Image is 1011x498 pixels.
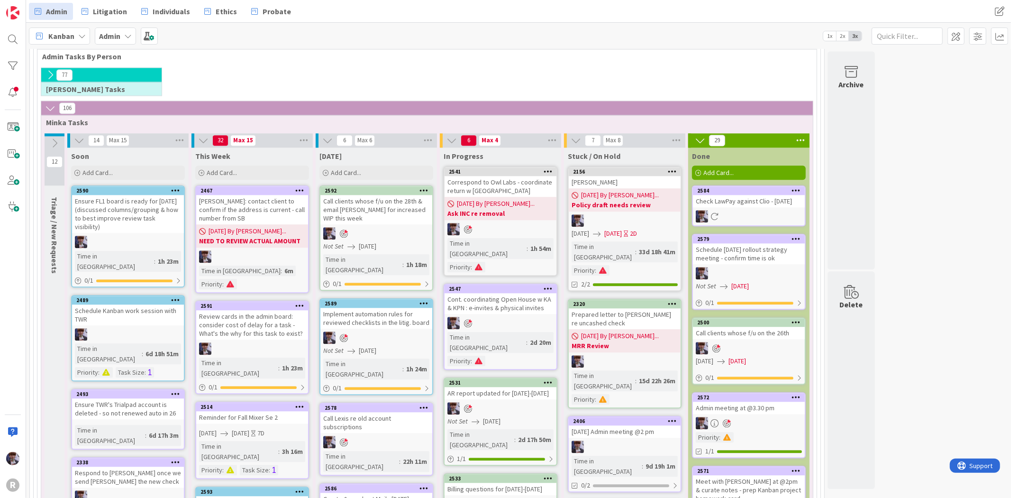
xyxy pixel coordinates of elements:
a: 2592Call clients whose f/u on the 28th & email [PERSON_NAME] for increased WIP this weekMLNot Set... [319,185,433,291]
div: 2591Review cards in the admin board: consider cost of delay for a task - What's the why for this ... [196,302,308,340]
span: 77 [56,69,73,81]
span: : [145,430,146,441]
span: This Week [195,151,230,161]
i: Not Set [323,242,344,250]
div: ML [569,441,681,453]
div: Time in [GEOGRAPHIC_DATA] [199,266,281,276]
div: Check LawPay against Clio - [DATE] [693,195,805,207]
div: Reminder for Fall Mixer Se 2 [196,411,308,424]
div: 2406[DATE] Admin meeting @2 pm [569,417,681,438]
div: Priority [447,356,471,366]
img: ML [323,332,336,344]
span: 3x [849,31,862,41]
img: ML [572,214,584,227]
span: [DATE] [483,416,501,426]
span: : [142,349,143,359]
div: 15d 22h 26m [637,376,678,386]
div: 2514 [200,404,308,410]
div: Admin meeting at @3.30 pm [693,402,805,414]
div: Time in [GEOGRAPHIC_DATA] [447,332,526,353]
div: 2514 [196,403,308,411]
div: 2533 [445,474,556,483]
span: Add Card... [82,168,113,177]
span: 106 [59,102,75,114]
div: ML [320,227,432,240]
div: 2589Implement automation rules for reviewed checklists in the litig. board [320,299,432,329]
div: 2579 [697,236,805,242]
div: 2592 [325,187,432,194]
div: 2586 [320,484,432,493]
a: 2320Prepared letter to [PERSON_NAME] re uncashed check[DATE] By [PERSON_NAME]...MRR ReviewMLTime ... [568,299,682,408]
div: ML [445,402,556,415]
div: 22h 11m [401,456,429,467]
a: 2406[DATE] Admin meeting @2 pmMLTime in [GEOGRAPHIC_DATA]:9d 19h 1m0/2 [568,416,682,492]
div: Priority [75,367,98,378]
div: 0/1 [320,278,432,290]
img: ML [696,417,708,429]
div: Time in [GEOGRAPHIC_DATA] [75,343,142,364]
i: Not Set [696,282,716,290]
div: Priority [447,262,471,272]
div: [PERSON_NAME]: contact client to confirm if the address is current - call number from SB [196,195,308,224]
div: 2591 [200,303,308,309]
div: 2589 [325,300,432,307]
div: 2547 [449,286,556,292]
b: Ask INC re removal [447,209,554,218]
div: [DATE] Admin meeting @2 pm [569,425,681,438]
span: 6 [461,135,477,146]
div: 9d 19h 1m [643,461,678,471]
div: 2578Call Lexis re old account subscriptions [320,404,432,433]
div: 2531 [449,379,556,386]
span: : [278,446,280,457]
div: 1h 18m [404,259,429,270]
span: : [402,364,404,374]
div: 2500 [693,318,805,327]
span: 1/1 [705,446,714,456]
a: 2578Call Lexis re old account subscriptionsMLTime in [GEOGRAPHIC_DATA]:22h 11m [319,403,433,476]
span: 0 / 1 [209,382,218,392]
div: 2D [630,229,637,239]
img: ML [323,436,336,448]
a: 2572Admin meeting at @3.30 pmMLPriority:1/1 [692,392,806,458]
div: 2338 [76,459,184,466]
div: 2584Check LawPay against Clio - [DATE] [693,186,805,207]
div: 2572 [697,394,805,401]
img: ML [6,452,19,465]
span: : [526,337,528,348]
div: 2320Prepared letter to [PERSON_NAME] re uncashed check [569,300,681,329]
div: 33d 18h 41m [637,247,678,257]
div: 2590Ensure FL1 board is ready for [DATE] (discussed columns/grouping & how to best improve review... [72,186,184,233]
div: Review cards in the admin board: consider cost of delay for a task - What's the why for this task... [196,310,308,340]
div: 2467 [196,186,308,195]
a: 2514Reminder for Fall Mixer Se 2[DATE][DATE]7DTime in [GEOGRAPHIC_DATA]:3h 16mPriority:Task Size: [195,402,309,479]
span: Litigation [93,6,127,17]
div: 2579Schedule [DATE] rollout strategy meeting - confirm time is ok [693,235,805,264]
div: Schedule [DATE] rollout strategy meeting - confirm time is ok [693,243,805,264]
div: 2531AR report updated for [DATE]-[DATE] [445,378,556,399]
div: 2467[PERSON_NAME]: contact client to confirm if the address is current - call number from SB [196,186,308,224]
span: Kanban [48,30,74,42]
div: 2547Cont. coordinating Open House w KA & KPN : e-invites & physical invites [445,285,556,314]
div: 6d 18h 51m [143,349,181,359]
span: : [222,465,224,475]
div: ML [196,250,308,263]
a: 2493Ensure TWR's Trialpad account is deleted - so not renewed auto in 26Time in [GEOGRAPHIC_DATA]... [71,389,185,450]
a: 2579Schedule [DATE] rollout strategy meeting - confirm time is okMLNot Set[DATE]0/1 [692,234,806,310]
i: Not Set [447,417,468,425]
div: Time in [GEOGRAPHIC_DATA] [572,456,642,477]
img: ML [447,317,460,329]
div: ML [693,210,805,222]
div: ML [693,267,805,279]
a: 2531AR report updated for [DATE]-[DATE]MLNot Set[DATE]Time in [GEOGRAPHIC_DATA]:2d 17h 50m1/1 [444,378,557,466]
span: 0 / 1 [84,276,93,286]
div: Priority [572,394,595,405]
a: 2589Implement automation rules for reviewed checklists in the litig. boardMLNot Set[DATE]Time in ... [319,298,433,395]
span: : [527,243,528,254]
span: : [635,247,637,257]
a: Litigation [76,3,133,20]
span: : [399,456,401,467]
div: ML [445,317,556,329]
span: : [635,376,637,386]
span: : [269,465,270,475]
span: [DATE] [199,428,217,438]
